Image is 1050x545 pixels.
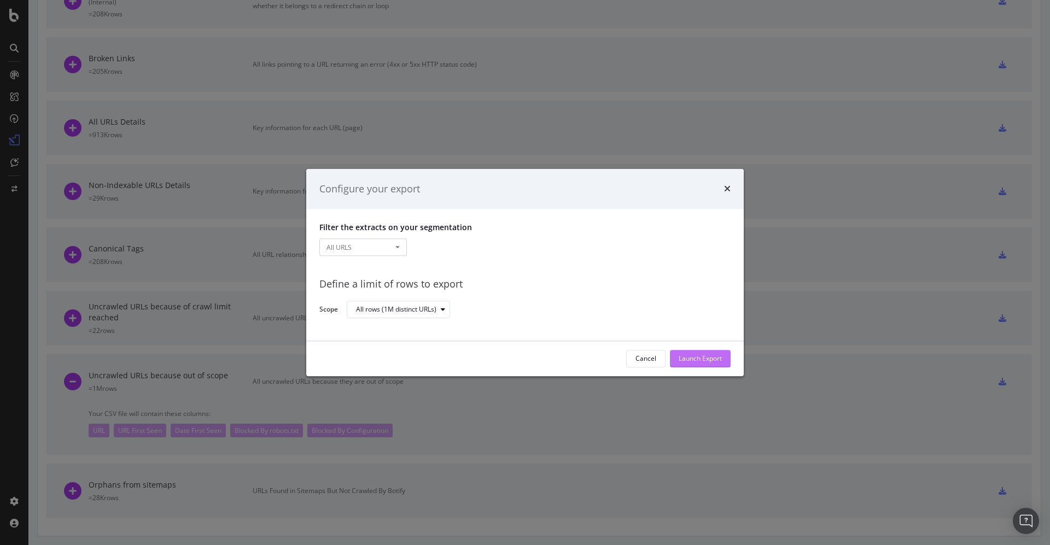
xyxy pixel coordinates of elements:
[626,350,666,367] button: Cancel
[306,169,744,376] div: modal
[635,354,656,364] div: Cancel
[319,278,731,292] div: Define a limit of rows to export
[319,304,338,317] label: Scope
[347,301,450,319] button: All rows (1M distinct URLs)
[679,354,722,364] div: Launch Export
[319,222,731,233] p: Filter the extracts on your segmentation
[319,239,407,256] button: All URLS
[724,182,731,196] div: times
[670,350,731,367] button: Launch Export
[356,307,436,313] div: All rows (1M distinct URLs)
[1013,508,1039,534] div: Open Intercom Messenger
[319,182,420,196] div: Configure your export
